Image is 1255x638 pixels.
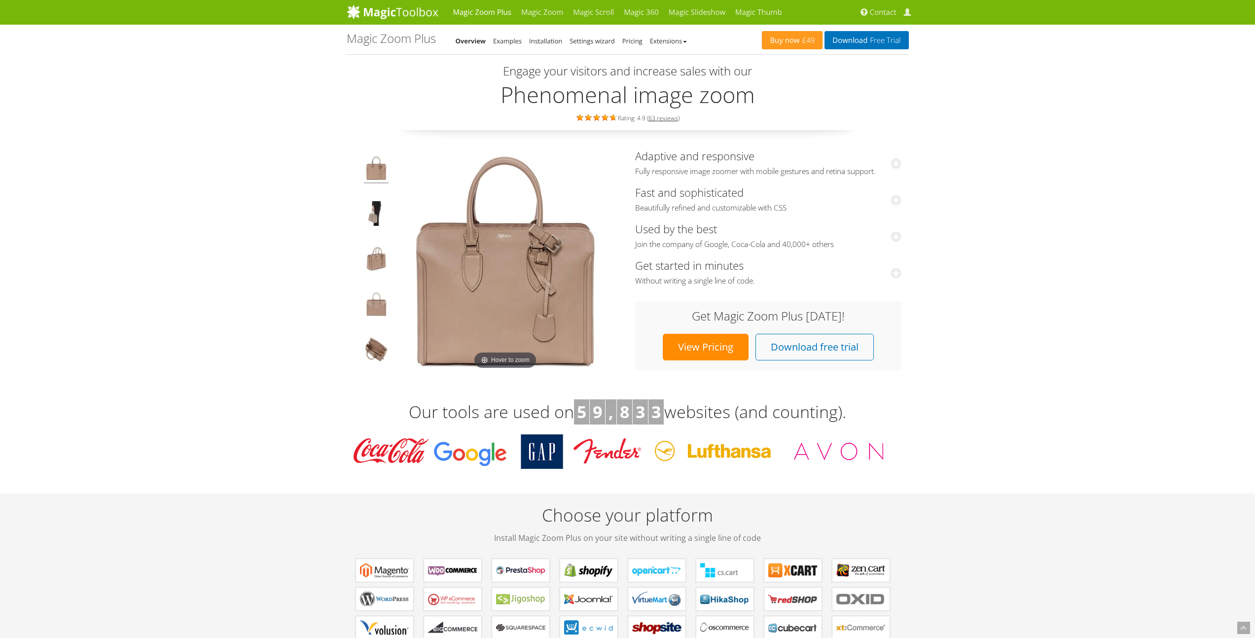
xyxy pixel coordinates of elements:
[570,36,615,45] a: Settings wizard
[364,156,389,183] img: Product image zoom example
[825,31,908,49] a: DownloadFree Trial
[356,559,414,582] a: Magic Zoom Plus for Magento
[492,559,550,582] a: Magic Zoom Plus for PrestaShop
[560,587,618,611] a: Magic Zoom Plus for Joomla
[800,36,815,44] span: £49
[360,563,409,578] b: Magic Zoom Plus for Magento
[696,587,754,611] a: Magic Zoom Plus for HikaShop
[832,559,890,582] a: Magic Zoom Plus for Zen Cart
[364,201,389,229] img: JavaScript image zoom example
[349,65,906,77] h3: Engage your visitors and increase sales with our
[696,559,754,582] a: Magic Zoom Plus for CS-Cart
[356,587,414,611] a: Magic Zoom Plus for WordPress
[424,587,482,611] a: Magic Zoom Plus for WP e-Commerce
[628,587,686,611] a: Magic Zoom Plus for VirtueMart
[347,112,909,123] div: Rating: 4.9 ( )
[564,563,613,578] b: Magic Zoom Plus for Shopify
[394,150,616,372] a: Magic Zoom Plus DemoHover to zoom
[832,587,890,611] a: Magic Zoom Plus for OXID
[628,559,686,582] a: Magic Zoom Plus for OpenCart
[636,400,645,423] b: 3
[577,400,586,423] b: 5
[870,7,896,17] span: Contact
[635,185,901,213] a: Fast and sophisticatedBeautifully refined and customizable with CSS
[632,563,681,578] b: Magic Zoom Plus for OpenCart
[632,592,681,606] b: Magic Zoom Plus for VirtueMart
[609,400,613,423] b: ,
[635,148,901,177] a: Adaptive and responsiveFully responsive image zoomer with mobile gestures and retina support.
[635,167,901,177] span: Fully responsive image zoomer with mobile gestures and retina support.
[364,337,389,365] img: JavaScript zoom tool example
[650,36,687,45] a: Extensions
[529,36,562,45] a: Installation
[347,434,894,469] img: Magic Toolbox Customers
[347,532,909,544] span: Install Magic Zoom Plus on your site without writing a single line of code
[764,587,822,611] a: Magic Zoom Plus for redSHOP
[700,592,750,606] b: Magic Zoom Plus for HikaShop
[394,150,616,372] img: Magic Zoom Plus Demo
[635,276,901,286] span: Without writing a single line of code.
[347,503,909,544] h2: Choose your platform
[836,563,886,578] b: Magic Zoom Plus for Zen Cart
[496,592,545,606] b: Magic Zoom Plus for Jigoshop
[496,620,545,635] b: Magic Zoom Plus for Squarespace
[622,36,643,45] a: Pricing
[364,292,389,319] img: Hover image zoom example
[360,620,409,635] b: Magic Zoom Plus for Volusion
[635,203,901,213] span: Beautifully refined and customizable with CSS
[635,221,901,249] a: Used by the bestJoin the company of Google, Coca-Cola and 40,000+ others
[347,399,909,425] h3: Our tools are used on websites (and counting).
[632,620,681,635] b: Magic Zoom Plus for ShopSite
[762,31,823,49] a: Buy now£49
[564,620,613,635] b: Magic Zoom Plus for ECWID
[496,563,545,578] b: Magic Zoom Plus for PrestaShop
[867,36,900,44] span: Free Trial
[347,4,438,19] img: MagicToolbox.com - Image tools for your website
[635,240,901,249] span: Join the company of Google, Coca-Cola and 40,000+ others
[593,400,602,423] b: 9
[768,563,818,578] b: Magic Zoom Plus for X-Cart
[764,559,822,582] a: Magic Zoom Plus for X-Cart
[768,592,818,606] b: Magic Zoom Plus for redSHOP
[836,620,886,635] b: Magic Zoom Plus for xt:Commerce
[360,592,409,606] b: Magic Zoom Plus for WordPress
[700,620,750,635] b: Magic Zoom Plus for osCommerce
[492,587,550,611] a: Magic Zoom Plus for Jigoshop
[755,334,874,360] a: Download free trial
[620,400,629,423] b: 8
[428,592,477,606] b: Magic Zoom Plus for WP e-Commerce
[364,247,389,274] img: jQuery image zoom example
[493,36,522,45] a: Examples
[428,620,477,635] b: Magic Zoom Plus for Bigcommerce
[347,82,909,107] h2: Phenomenal image zoom
[428,563,477,578] b: Magic Zoom Plus for WooCommerce
[651,400,661,423] b: 3
[645,310,892,322] h3: Get Magic Zoom Plus [DATE]!
[648,114,678,122] a: 63 reviews
[635,258,901,286] a: Get started in minutesWithout writing a single line of code.
[424,559,482,582] a: Magic Zoom Plus for WooCommerce
[700,563,750,578] b: Magic Zoom Plus for CS-Cart
[768,620,818,635] b: Magic Zoom Plus for CubeCart
[456,36,486,45] a: Overview
[560,559,618,582] a: Magic Zoom Plus for Shopify
[836,592,886,606] b: Magic Zoom Plus for OXID
[663,334,749,360] a: View Pricing
[347,32,436,45] h1: Magic Zoom Plus
[564,592,613,606] b: Magic Zoom Plus for Joomla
